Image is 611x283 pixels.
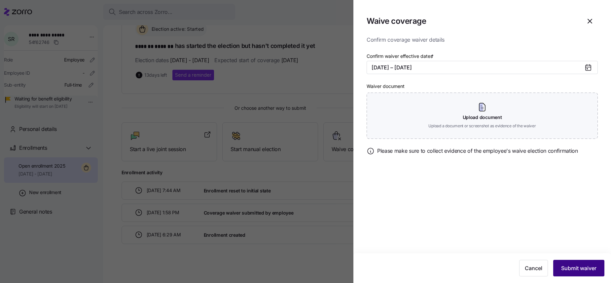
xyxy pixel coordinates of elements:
[519,260,548,276] button: Cancel
[367,36,598,44] span: Confirm coverage waiver details
[561,264,596,272] span: Submit waiver
[367,53,435,60] label: Confirm waiver effective dates
[367,16,577,26] h1: Waive coverage
[367,61,598,74] button: [DATE] – [DATE]
[553,260,604,276] button: Submit waiver
[525,264,542,272] span: Cancel
[377,147,578,155] span: Please make sure to collect evidence of the employee's waive election confirmation
[367,83,405,90] label: Waiver document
